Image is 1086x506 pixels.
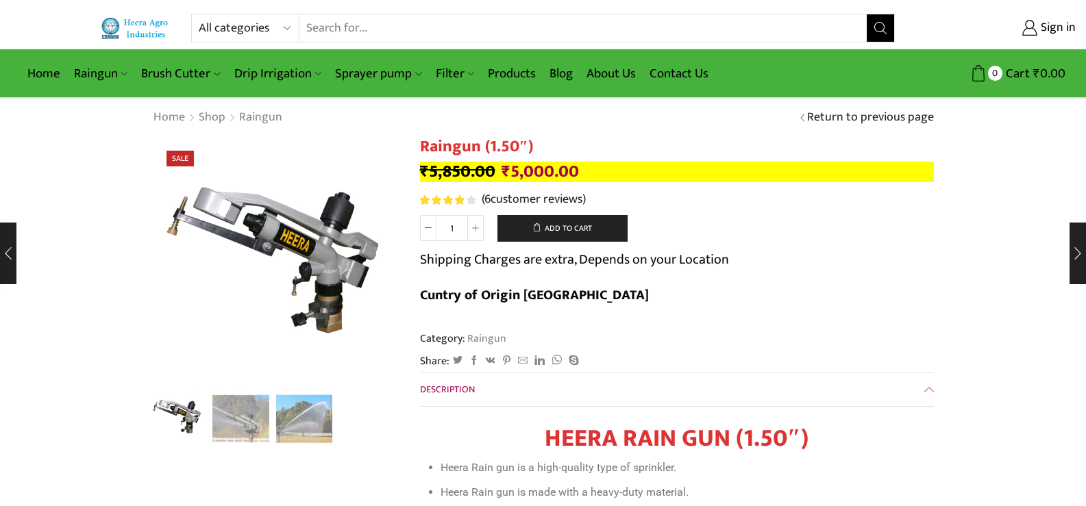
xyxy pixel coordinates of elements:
[543,58,580,90] a: Blog
[1033,63,1040,84] span: ₹
[276,390,333,447] a: p2
[420,195,465,205] span: Rated out of 5 based on customer ratings
[502,157,510,186] span: ₹
[328,58,428,90] a: Sprayer pump
[909,61,1065,86] a: 0 Cart ₹0.00
[134,58,227,90] a: Brush Cutter
[867,14,894,42] button: Search button
[227,58,328,90] a: Drip Irrigation
[67,58,134,90] a: Raingun
[497,215,628,242] button: Add to cart
[420,137,934,157] h1: Raingun (1.50″)
[420,249,729,270] p: Shipping Charges are extra, Depends on your Location
[420,157,495,186] bdi: 5,850.00
[502,157,579,186] bdi: 5,000.00
[545,418,809,459] strong: HEERA RAIN GUN (1.50″)
[436,215,467,241] input: Product quantity
[153,109,283,127] nav: Breadcrumb
[465,329,506,347] a: Raingun
[420,157,429,186] span: ₹
[420,283,649,307] b: Cuntry of Origin [GEOGRAPHIC_DATA]
[212,390,269,447] a: p1
[420,195,478,205] span: 6
[420,381,475,397] span: Description
[1037,19,1076,37] span: Sign in
[420,353,449,369] span: Share:
[153,137,399,383] div: 1 / 3
[580,58,643,90] a: About Us
[212,390,269,445] li: 2 / 3
[276,390,333,445] li: 3 / 3
[441,458,927,478] li: Heera Rain gun is a high-quality type of sprinkler.
[643,58,715,90] a: Contact Us
[21,58,67,90] a: Home
[420,331,506,346] span: Category:
[420,195,476,205] div: Rated 4.00 out of 5
[198,109,226,127] a: Shop
[420,373,934,406] a: Description
[299,14,866,42] input: Search for...
[166,151,194,166] span: Sale
[153,109,186,127] a: Home
[481,58,543,90] a: Products
[988,66,1002,80] span: 0
[1033,63,1065,84] bdi: 0.00
[1002,64,1030,83] span: Cart
[482,191,586,209] a: (6customer reviews)
[441,483,927,503] li: Heera Rain gun is made with a heavy-duty material.
[484,189,491,210] span: 6
[149,390,206,445] li: 1 / 3
[429,58,481,90] a: Filter
[238,109,283,127] a: Raingun
[915,16,1076,40] a: Sign in
[807,109,934,127] a: Return to previous page
[149,388,206,445] img: Heera Raingun 1.50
